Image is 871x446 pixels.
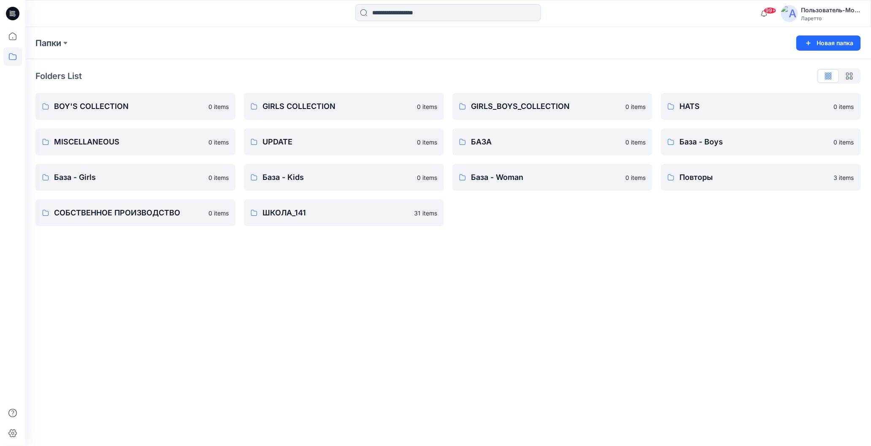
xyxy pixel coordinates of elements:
p: MISCELLANEOUS [54,136,203,148]
p: Повторы [679,171,829,183]
p: База - Girls [54,171,203,183]
p: 0 items [625,138,646,147]
span: 99+ [764,7,776,14]
p: 3 items [834,173,854,182]
p: База - Boys [679,136,829,148]
p: 0 items [208,209,229,218]
a: UPDATE0 items [244,128,444,155]
p: База - Kids [262,171,412,183]
p: ШКОЛА_141 [262,207,409,219]
p: HATS [679,101,829,112]
p: 0 items [208,102,229,111]
p: СОБСТВЕННОЕ ПРОИЗВОДСТВО [54,207,203,219]
ya-tr-span: Новая папка [817,38,854,48]
button: Новая папка [796,35,861,51]
p: GIRLS_BOYS_COLLECTION [471,101,620,112]
p: BOY'S COLLECTION [54,101,203,112]
a: Повторы3 items [661,164,861,191]
p: 0 items [834,102,854,111]
img: аватар [781,5,798,22]
p: 0 items [625,173,646,182]
a: База - Boys0 items [661,128,861,155]
a: База - Girls0 items [35,164,235,191]
p: 0 items [208,173,229,182]
a: BOY'S COLLECTION0 items [35,93,235,120]
p: 0 items [417,138,437,147]
p: 0 items [208,138,229,147]
p: Folders List [35,70,82,82]
p: 0 items [417,173,437,182]
a: База - Woman0 items [452,164,652,191]
a: HATS0 items [661,93,861,120]
a: MISCELLANEOUS0 items [35,128,235,155]
ya-tr-span: Папки [35,38,61,48]
a: ШКОЛА_14131 items [244,199,444,226]
p: 0 items [625,102,646,111]
p: 0 items [417,102,437,111]
p: БАЗА [471,136,620,148]
a: СОБСТВЕННОЕ ПРОИЗВОДСТВО0 items [35,199,235,226]
p: GIRLS COLLECTION [262,101,412,112]
a: GIRLS_BOYS_COLLECTION0 items [452,93,652,120]
ya-tr-span: Ларетто [801,15,822,22]
a: БАЗА0 items [452,128,652,155]
p: База - Woman [471,171,620,183]
a: База - Kids0 items [244,164,444,191]
p: UPDATE [262,136,412,148]
p: 31 items [414,209,437,218]
a: Папки [35,37,61,49]
p: 0 items [834,138,854,147]
a: GIRLS COLLECTION0 items [244,93,444,120]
